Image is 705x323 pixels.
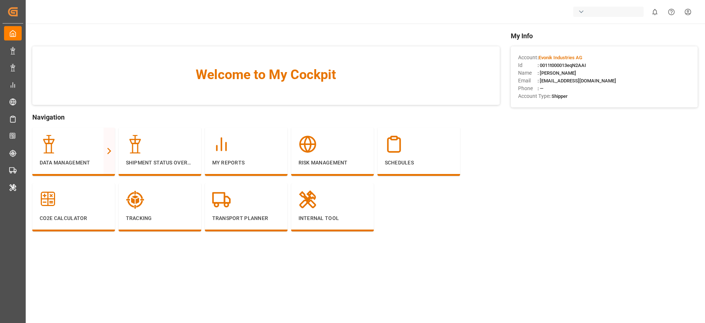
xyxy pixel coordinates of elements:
p: Internal Tool [299,214,366,222]
span: Account [518,54,538,61]
p: Data Management [40,159,108,167]
span: My Info [511,31,698,41]
p: Schedules [385,159,453,167]
p: CO2e Calculator [40,214,108,222]
p: Shipment Status Overview [126,159,194,167]
p: Transport Planner [212,214,280,222]
span: Phone [518,85,538,92]
span: Name [518,69,538,77]
span: Navigation [32,112,500,122]
span: : [538,55,582,60]
span: Id [518,61,538,69]
button: show 0 new notifications [647,4,663,20]
span: : [EMAIL_ADDRESS][DOMAIN_NAME] [538,78,616,84]
p: Risk Management [299,159,366,167]
span: Welcome to My Cockpit [47,65,485,85]
span: Evonik Industries AG [539,55,582,60]
span: Account Type [518,92,549,100]
span: : 0011t000013eqN2AAI [538,63,586,68]
span: : Shipper [549,93,568,99]
button: Help Center [663,4,680,20]
span: : [PERSON_NAME] [538,70,576,76]
span: : — [538,86,543,91]
p: Tracking [126,214,194,222]
p: My Reports [212,159,280,167]
span: Email [518,77,538,85]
